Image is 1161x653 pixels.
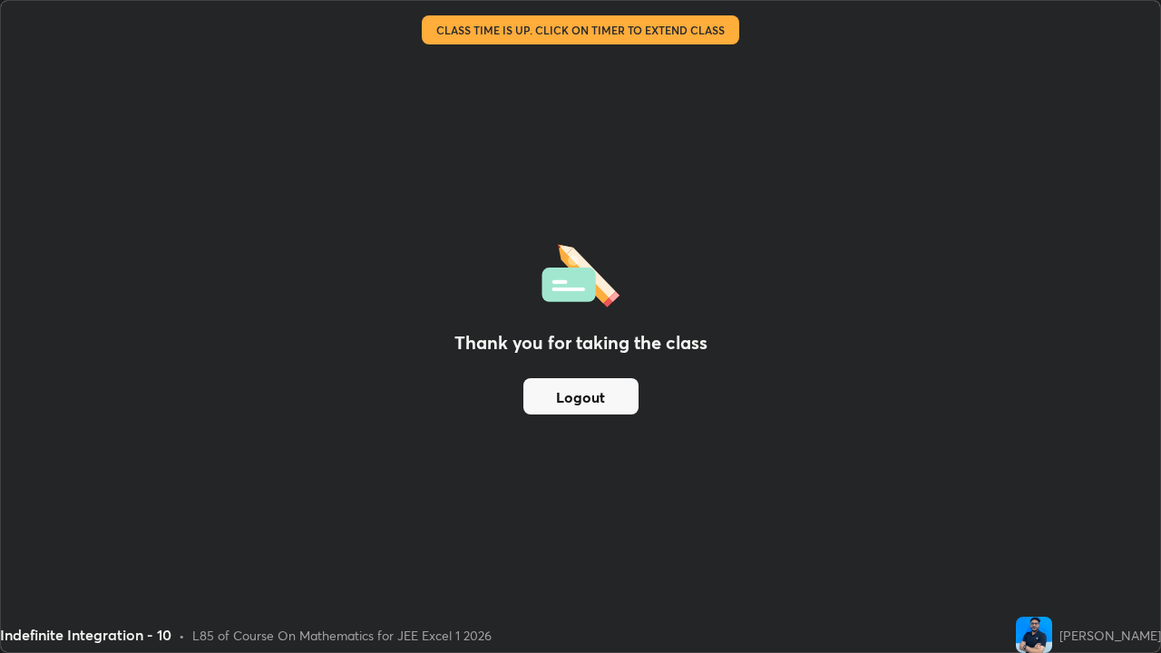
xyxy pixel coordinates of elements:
[1016,617,1052,653] img: ab24a058a92a4a82a9f905d27f7b9411.jpg
[179,626,185,645] div: •
[523,378,639,414] button: Logout
[1059,626,1161,645] div: [PERSON_NAME]
[454,329,707,356] h2: Thank you for taking the class
[541,239,620,307] img: offlineFeedback.1438e8b3.svg
[192,626,492,645] div: L85 of Course On Mathematics for JEE Excel 1 2026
